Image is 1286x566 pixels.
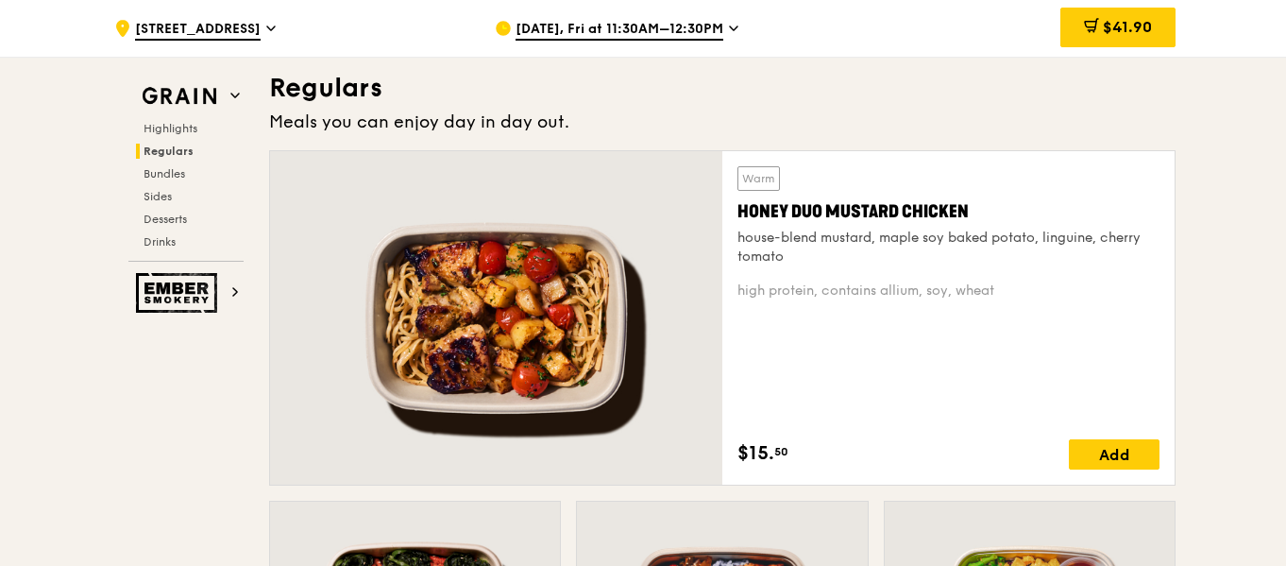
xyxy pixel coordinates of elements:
[774,444,788,459] span: 50
[269,71,1176,105] h3: Regulars
[737,282,1159,300] div: high protein, contains allium, soy, wheat
[144,167,185,180] span: Bundles
[136,79,223,113] img: Grain web logo
[135,20,261,41] span: [STREET_ADDRESS]
[516,20,723,41] span: [DATE], Fri at 11:30AM–12:30PM
[269,109,1176,135] div: Meals you can enjoy day in day out.
[737,229,1159,266] div: house-blend mustard, maple soy baked potato, linguine, cherry tomato
[144,122,197,135] span: Highlights
[144,190,172,203] span: Sides
[1103,18,1152,36] span: $41.90
[737,439,774,468] span: $15.
[144,235,176,249] span: Drinks
[144,213,187,226] span: Desserts
[144,145,194,158] span: Regulars
[1069,439,1159,470] div: Add
[737,198,1159,225] div: Honey Duo Mustard Chicken
[737,166,780,191] div: Warm
[136,273,223,313] img: Ember Smokery web logo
